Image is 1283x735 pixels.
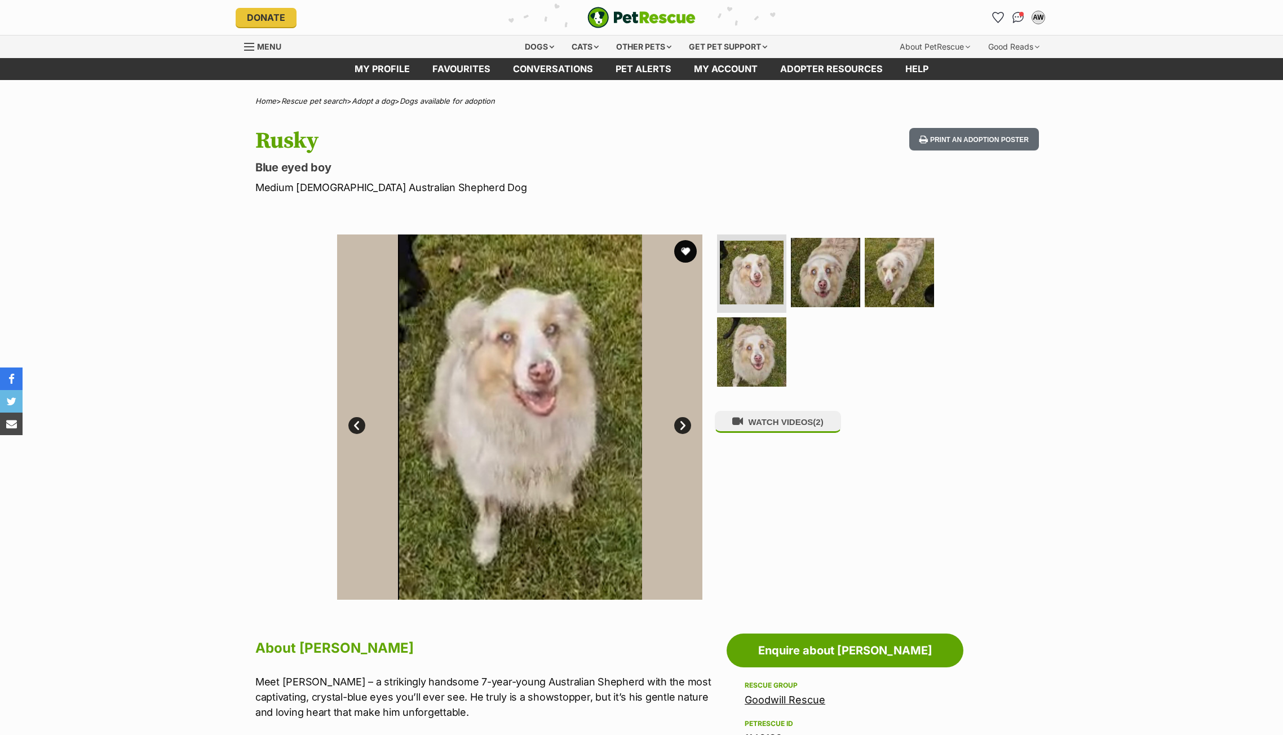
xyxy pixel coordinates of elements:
a: Adopt a dog [352,96,395,105]
a: conversations [502,58,604,80]
img: Photo of Rusky [337,234,702,600]
a: Favourites [989,8,1007,26]
a: Next [674,417,691,434]
div: > > > [227,97,1056,105]
div: Other pets [608,36,679,58]
img: Photo of Rusky [865,238,934,307]
a: Adopter resources [769,58,894,80]
a: Home [255,96,276,105]
div: Dogs [517,36,562,58]
button: Print an adoption poster [909,128,1039,151]
p: Meet [PERSON_NAME] – a strikingly handsome 7-year-young Australian Shepherd with the most captiva... [255,674,721,720]
img: chat-41dd97257d64d25036548639549fe6c8038ab92f7586957e7f3b1b290dea8141.svg [1012,12,1024,23]
a: Rescue pet search [281,96,347,105]
div: Cats [564,36,607,58]
a: Dogs available for adoption [400,96,495,105]
a: My account [683,58,769,80]
span: (2) [813,417,823,427]
a: My profile [343,58,421,80]
a: PetRescue [587,7,696,28]
div: Good Reads [980,36,1047,58]
img: Photo of Rusky [717,317,786,387]
a: Help [894,58,940,80]
img: logo-e224e6f780fb5917bec1dbf3a21bbac754714ae5b6737aabdf751b685950b380.svg [587,7,696,28]
div: PetRescue ID [745,719,945,728]
a: Prev [348,417,365,434]
a: Enquire about [PERSON_NAME] [727,634,963,667]
h2: About [PERSON_NAME] [255,636,721,661]
div: About PetRescue [892,36,978,58]
h1: Rusky [255,128,732,154]
div: AW [1033,12,1044,23]
div: Get pet support [681,36,775,58]
a: Donate [236,8,297,27]
button: favourite [674,240,697,263]
img: Photo of Rusky [720,241,784,304]
a: Pet alerts [604,58,683,80]
a: Conversations [1009,8,1027,26]
div: Rescue group [745,681,945,690]
a: Menu [244,36,289,56]
p: Blue eyed boy [255,160,732,175]
span: Menu [257,42,281,51]
p: Medium [DEMOGRAPHIC_DATA] Australian Shepherd Dog [255,180,732,195]
a: Favourites [421,58,502,80]
img: Photo of Rusky [791,238,860,307]
a: Goodwill Rescue [745,694,825,706]
ul: Account quick links [989,8,1047,26]
button: WATCH VIDEOS(2) [715,411,841,433]
button: My account [1029,8,1047,26]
